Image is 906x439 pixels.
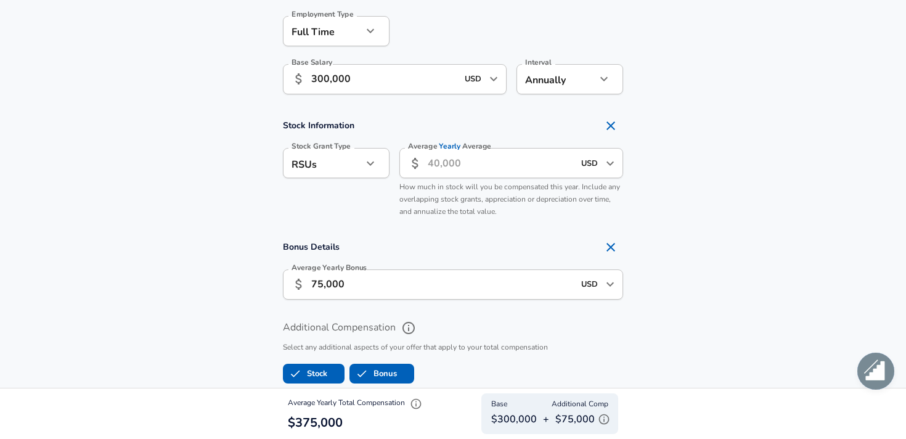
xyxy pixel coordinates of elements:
button: Open [485,70,502,88]
input: 100,000 [311,64,457,94]
input: 15,000 [311,269,574,300]
label: Employment Type [292,10,354,18]
span: Base [491,398,507,411]
button: Remove Section [598,113,623,138]
span: Average Yearly Total Compensation [288,398,425,408]
input: 40,000 [428,148,574,178]
p: $300,000 [491,412,537,427]
span: Yearly [439,141,461,152]
p: + [543,412,549,427]
div: Open chat [857,353,894,390]
h4: Bonus Details [283,235,623,260]
input: USD [577,154,602,173]
div: Annually [516,64,596,94]
div: Full Time [283,16,362,46]
button: Explain Total Compensation [407,395,425,413]
input: USD [461,70,486,89]
button: Remove Section [598,235,623,260]
span: Stock [284,362,307,385]
label: Base Salary [292,59,332,66]
label: Bonus [350,362,397,385]
label: Average Yearly Bonus [292,264,367,271]
button: Explain Additional Compensation [595,411,613,429]
button: StockStock [283,364,345,384]
h4: Stock Information [283,113,623,138]
label: Stock [284,362,327,385]
button: help [398,318,419,338]
span: How much in stock will you be compensated this year. Include any overlapping stock grants, apprec... [399,182,620,216]
input: USD [577,275,602,294]
button: Open [602,155,619,172]
button: BonusBonus [349,364,414,384]
label: Average Average [408,142,491,150]
p: $75,000 [555,411,613,429]
span: Additional Comp [552,398,608,411]
div: RSUs [283,148,362,178]
button: Open [602,276,619,293]
label: Stock Grant Type [292,142,351,150]
span: Bonus [350,362,373,385]
p: Select any additional aspects of your offer that apply to your total compensation [283,342,623,354]
label: Interval [525,59,552,66]
label: Additional Compensation [283,318,623,338]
